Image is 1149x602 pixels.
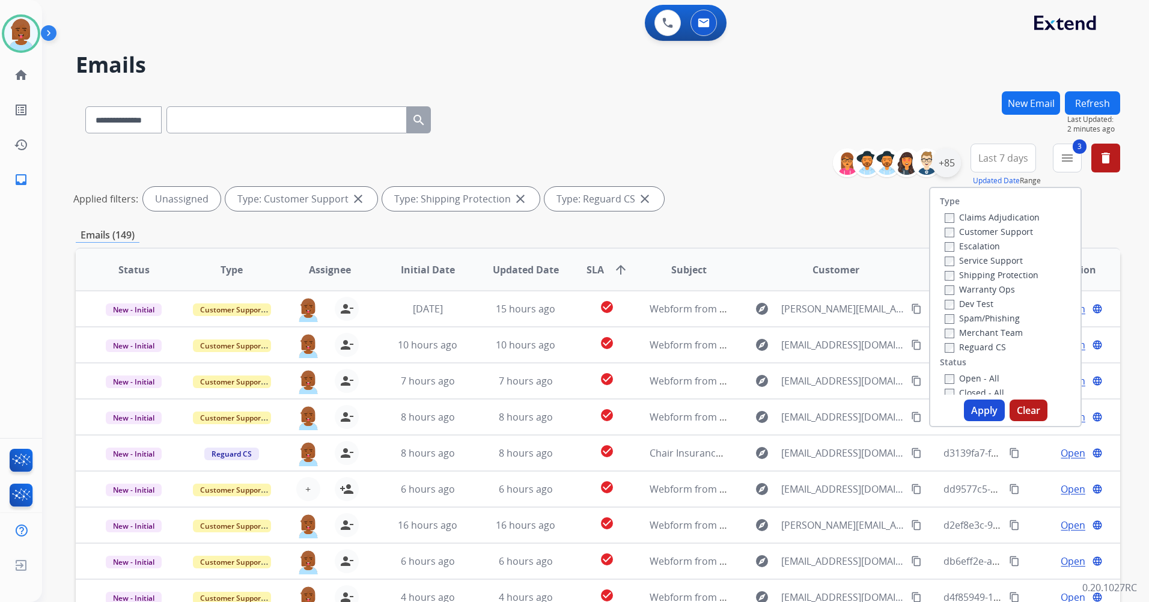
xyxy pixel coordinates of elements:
mat-icon: person_remove [340,338,354,352]
mat-icon: explore [755,446,769,460]
span: [EMAIL_ADDRESS][DOMAIN_NAME] [781,446,904,460]
span: Webform from [EMAIL_ADDRESS][DOMAIN_NAME] on [DATE] [650,374,922,388]
span: Webform from [EMAIL_ADDRESS][DOMAIN_NAME] on [DATE] [650,410,922,424]
span: 15 hours ago [496,302,555,315]
mat-icon: check_circle [600,480,614,494]
span: 3 [1073,139,1087,154]
span: Open [1061,482,1085,496]
span: 8 hours ago [401,410,455,424]
mat-icon: content_copy [1009,484,1020,494]
mat-icon: explore [755,302,769,316]
mat-icon: person_remove [340,410,354,424]
span: [EMAIL_ADDRESS][DOMAIN_NAME] [781,410,904,424]
mat-icon: language [1092,303,1103,314]
span: Customer Support [193,520,271,532]
span: Assignee [309,263,351,277]
span: [EMAIL_ADDRESS][DOMAIN_NAME] [781,374,904,388]
mat-icon: history [14,138,28,152]
mat-icon: person_remove [340,518,354,532]
mat-icon: content_copy [911,412,922,422]
span: d3139fa7-fd98-4c19-bbb1-e4058f4558b8 [943,446,1124,460]
button: Refresh [1065,91,1120,115]
span: [EMAIL_ADDRESS][DOMAIN_NAME] [781,338,904,352]
span: Range [973,175,1041,186]
p: Emails (149) [76,228,139,243]
mat-icon: content_copy [911,339,922,350]
mat-icon: content_copy [911,556,922,567]
img: agent-avatar [296,441,320,466]
input: Warranty Ops [945,285,954,295]
mat-icon: home [14,68,28,82]
input: Reguard CS [945,343,954,353]
span: [PERSON_NAME][EMAIL_ADDRESS][PERSON_NAME][DOMAIN_NAME] [781,302,904,316]
input: Dev Test [945,300,954,309]
span: Updated Date [493,263,559,277]
span: Customer [812,263,859,277]
label: Claims Adjudication [945,211,1040,223]
label: Shipping Protection [945,269,1038,281]
span: Open [1061,554,1085,568]
span: 7 hours ago [499,374,553,388]
mat-icon: language [1092,375,1103,386]
img: agent-avatar [296,405,320,430]
mat-icon: explore [755,518,769,532]
span: Customer Support [193,303,271,316]
h2: Emails [76,53,1120,77]
span: Chair Insurance Claim-[MEDICAL_DATA][PERSON_NAME] [650,446,901,460]
span: Webform from [PERSON_NAME][EMAIL_ADDRESS][PERSON_NAME][DOMAIN_NAME] on [DATE] [650,302,1071,315]
span: SLA [587,263,604,277]
input: Escalation [945,242,954,252]
mat-icon: person_remove [340,554,354,568]
span: Webform from [PERSON_NAME][EMAIL_ADDRESS][DOMAIN_NAME] on [DATE] [650,518,996,532]
span: 10 hours ago [496,338,555,351]
input: Closed - All [945,389,954,398]
mat-icon: menu [1060,151,1074,165]
mat-icon: inbox [14,172,28,187]
mat-icon: content_copy [911,303,922,314]
img: avatar [4,17,38,50]
input: Merchant Team [945,329,954,338]
span: Last 7 days [978,156,1028,160]
mat-icon: delete [1099,151,1113,165]
span: Customer Support [193,484,271,496]
span: 6 hours ago [499,555,553,568]
span: New - Initial [106,556,162,568]
mat-icon: language [1092,412,1103,422]
label: Service Support [945,255,1023,266]
label: Warranty Ops [945,284,1015,295]
label: Reguard CS [945,341,1006,353]
span: [PERSON_NAME][EMAIL_ADDRESS][DOMAIN_NAME] [781,518,904,532]
span: New - Initial [106,375,162,388]
span: Customer Support [193,556,271,568]
img: agent-avatar [296,549,320,574]
span: [EMAIL_ADDRESS][DOMAIN_NAME] [781,554,904,568]
span: Customer Support [193,412,271,424]
label: Type [940,195,960,207]
label: Merchant Team [945,327,1023,338]
mat-icon: arrow_upward [614,263,628,277]
div: Unassigned [143,187,221,211]
label: Status [940,356,966,368]
span: 6 hours ago [401,482,455,496]
p: Applied filters: [73,192,138,206]
span: d2ef8e3c-96cd-4f26-8828-ff6b12a616fc [943,518,1117,532]
label: Customer Support [945,226,1033,237]
p: 0.20.1027RC [1082,580,1137,595]
mat-icon: check_circle [600,372,614,386]
span: Webform from [EMAIL_ADDRESS][DOMAIN_NAME] on [DATE] [650,338,922,351]
mat-icon: check_circle [600,552,614,567]
input: Claims Adjudication [945,213,954,223]
span: db6eff2e-a23d-42ec-8d18-79e159102d71 [943,555,1127,568]
div: Type: Reguard CS [544,187,664,211]
label: Spam/Phishing [945,312,1020,324]
mat-icon: language [1092,520,1103,531]
label: Open - All [945,372,999,384]
mat-icon: content_copy [1009,448,1020,458]
span: 7 hours ago [401,374,455,388]
span: [DATE] [413,302,443,315]
mat-icon: check_circle [600,408,614,422]
mat-icon: content_copy [911,448,922,458]
span: dd9577c5-ecc0-40d1-964f-2ef16e6966d4 [943,482,1124,496]
mat-icon: explore [755,554,769,568]
mat-icon: content_copy [911,375,922,386]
